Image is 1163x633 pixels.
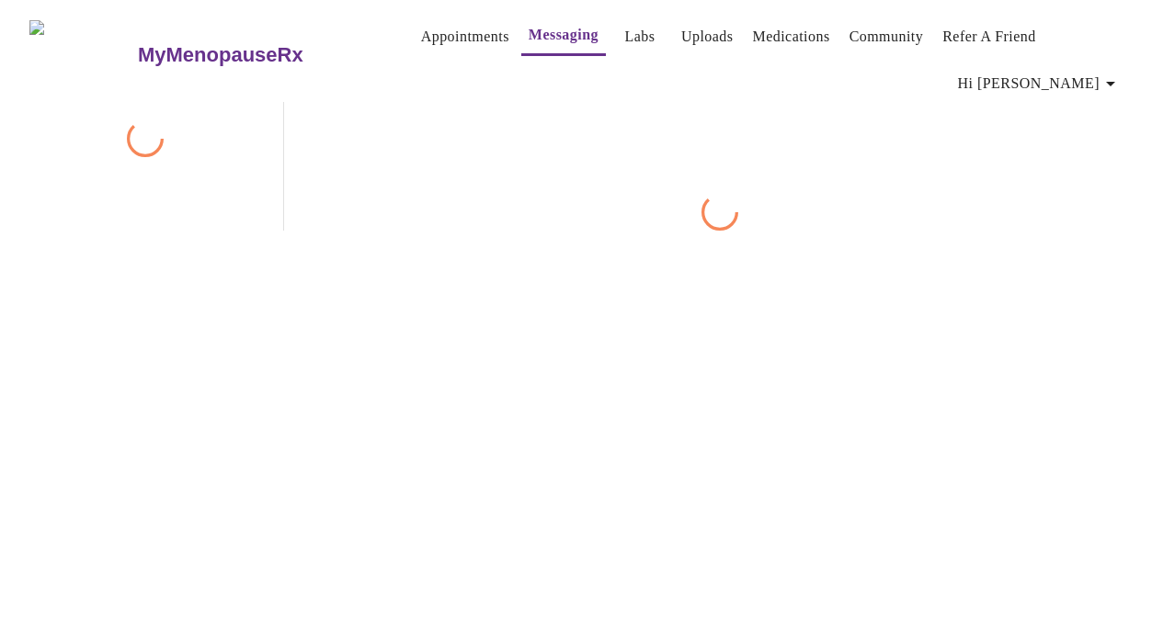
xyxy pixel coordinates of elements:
button: Hi [PERSON_NAME] [951,65,1129,102]
a: Medications [753,24,830,50]
a: Uploads [681,24,734,50]
button: Refer a Friend [935,18,1043,55]
a: Refer a Friend [942,24,1036,50]
a: Appointments [421,24,509,50]
h3: MyMenopauseRx [138,43,303,67]
a: Messaging [529,22,599,48]
button: Uploads [674,18,741,55]
a: Labs [625,24,656,50]
button: Appointments [414,18,517,55]
button: Community [842,18,931,55]
button: Messaging [521,17,606,56]
a: MyMenopauseRx [135,23,376,87]
button: Labs [610,18,669,55]
button: Medications [746,18,838,55]
a: Community [849,24,924,50]
span: Hi [PERSON_NAME] [958,71,1122,96]
img: MyMenopauseRx Logo [29,20,135,89]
